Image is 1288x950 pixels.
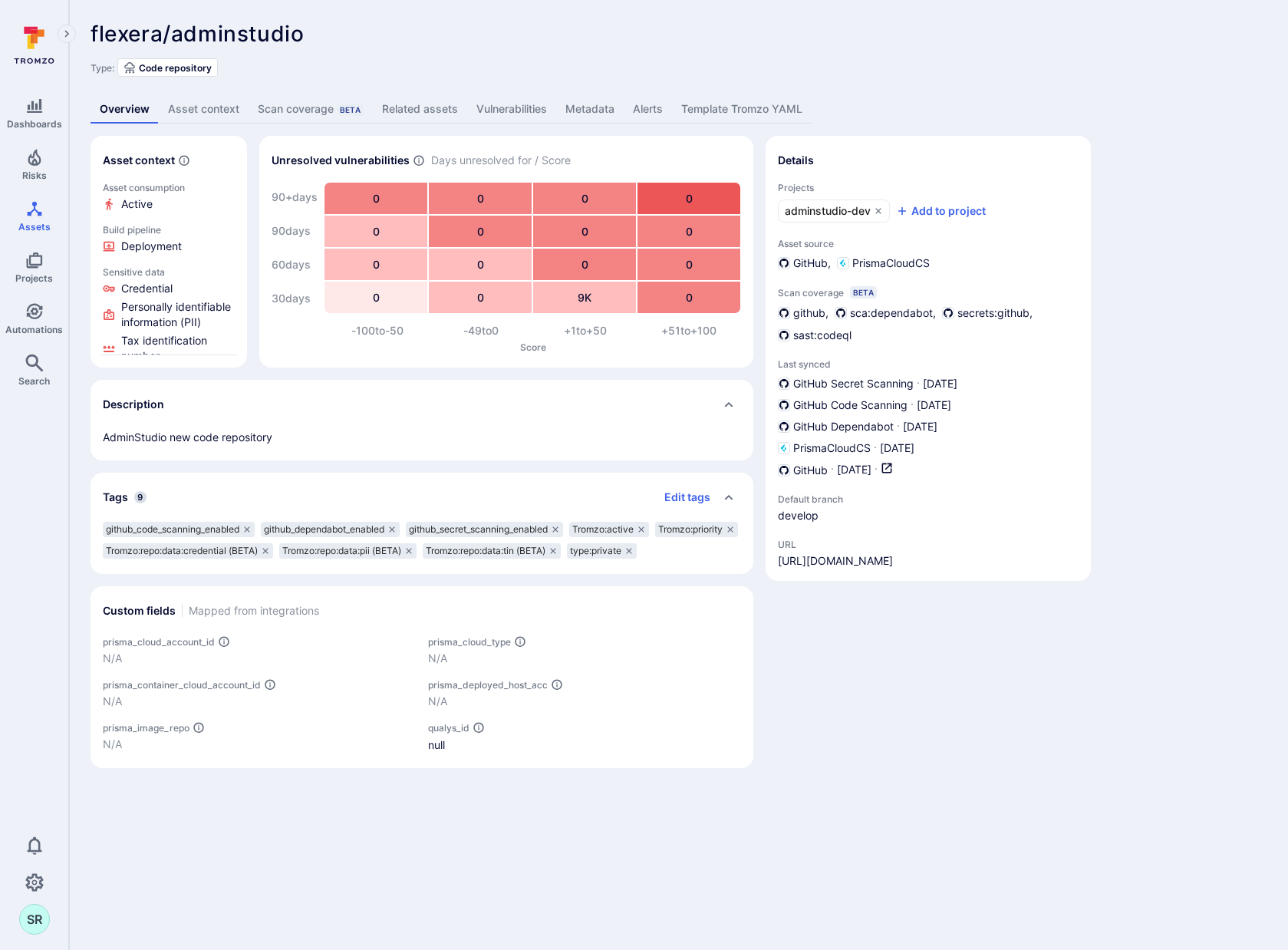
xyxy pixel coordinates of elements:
[778,153,814,168] h2: Details
[324,216,427,247] div: 0
[533,249,636,280] div: 0
[430,323,534,338] div: -49 to 0
[337,104,364,116] div: Beta
[428,636,511,648] span: prisma_cloud_type
[103,636,215,648] span: prisma_cloud_account_id
[429,249,532,280] div: 0
[272,216,318,246] div: 90 days
[103,224,235,236] p: Build pipeline
[778,508,901,523] span: develop
[431,153,571,169] span: Days unresolved for / Score
[778,553,893,569] a: [URL][DOMAIN_NAME]
[159,95,249,124] a: Asset context
[91,380,753,429] div: Collapse description
[556,95,624,124] a: Metadata
[103,266,235,278] p: Sensitive data
[428,722,469,734] span: qualys_id
[7,118,62,130] span: Dashboards
[423,543,561,559] div: Tromzo:repo:data:tin (BETA)
[324,183,427,214] div: 0
[429,183,532,214] div: 0
[942,305,1029,321] div: secrets:github
[103,153,175,168] h2: Asset context
[672,95,812,124] a: Template Tromzo YAML
[91,62,114,74] span: Type:
[897,419,900,434] p: ·
[793,440,871,456] span: PrismaCloudCS
[426,545,545,557] span: Tromzo:repo:data:tin (BETA)
[569,522,649,537] div: Tromzo:active
[793,419,894,434] span: GitHub Dependabot
[850,286,877,299] div: Beta
[272,249,318,280] div: 60 days
[874,440,877,456] p: ·
[572,523,634,536] span: Tromzo:active
[637,183,740,214] div: 0
[18,221,51,233] span: Assets
[325,323,430,338] div: -100 to -50
[429,216,532,247] div: 0
[178,154,190,167] svg: Automatically discovered context associated with the asset
[533,183,636,214] div: 0
[570,545,621,557] span: type:private
[637,323,742,338] div: +51 to +100
[139,62,212,74] span: Code repository
[189,603,319,618] span: Mapped from integrations
[467,95,556,124] a: Vulnerabilities
[428,651,741,666] p: N/A
[835,305,933,321] div: sca:dependabot
[19,904,50,935] button: SR
[881,462,893,478] a: Open in GitHub dashboard
[413,153,425,169] span: Number of vulnerabilities in status ‘Open’ ‘Triaged’ and ‘In process’ divided by score and scanne...
[134,491,147,503] span: 9
[778,493,901,505] span: Default branch
[658,523,723,536] span: Tromzo:priority
[778,539,893,550] span: URL
[880,440,914,456] span: [DATE]
[923,376,957,391] span: [DATE]
[15,272,53,284] span: Projects
[103,281,235,296] li: Credential
[896,203,986,219] div: Add to project
[637,216,740,247] div: 0
[272,153,410,168] h2: Unresolved vulnerabilities
[19,904,50,935] div: Saurabh Raje
[533,323,637,338] div: +1 to +50
[58,25,76,43] button: Expand navigation menu
[373,95,467,124] a: Related assets
[264,523,384,536] span: github_dependabot_enabled
[18,375,50,387] span: Search
[428,679,548,691] span: prisma_deployed_host_acc
[428,694,741,709] p: N/A
[103,543,273,559] div: Tromzo:repo:data:credential (BETA)
[533,282,636,313] div: 9K
[778,238,1079,249] span: Asset source
[5,324,63,335] span: Automations
[61,28,72,41] i: Expand navigation menu
[837,256,930,271] div: PrismaCloudCS
[409,523,548,536] span: github_secret_scanning_enabled
[785,203,871,219] span: adminstudio-dev
[100,221,238,257] a: Click to view evidence
[793,397,908,413] span: GitHub Code Scanning
[282,545,401,557] span: Tromzo:repo:data:pii (BETA)
[793,376,914,391] span: GitHub Secret Scanning
[875,462,878,478] p: ·
[778,200,890,223] a: adminstudio-dev
[778,182,1079,193] span: Projects
[778,256,828,271] div: GitHub
[917,397,951,413] span: [DATE]
[261,522,400,537] div: github_dependabot_enabled
[103,182,235,193] p: Asset consumption
[406,522,563,537] div: github_secret_scanning_enabled
[103,737,416,752] p: N/A
[103,239,235,254] li: Deployment
[903,419,937,434] span: [DATE]
[837,462,871,478] span: [DATE]
[324,282,427,313] div: 0
[624,95,672,124] a: Alerts
[325,341,741,353] p: Score
[428,737,741,753] div: null
[91,95,159,124] a: Overview
[429,282,532,313] div: 0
